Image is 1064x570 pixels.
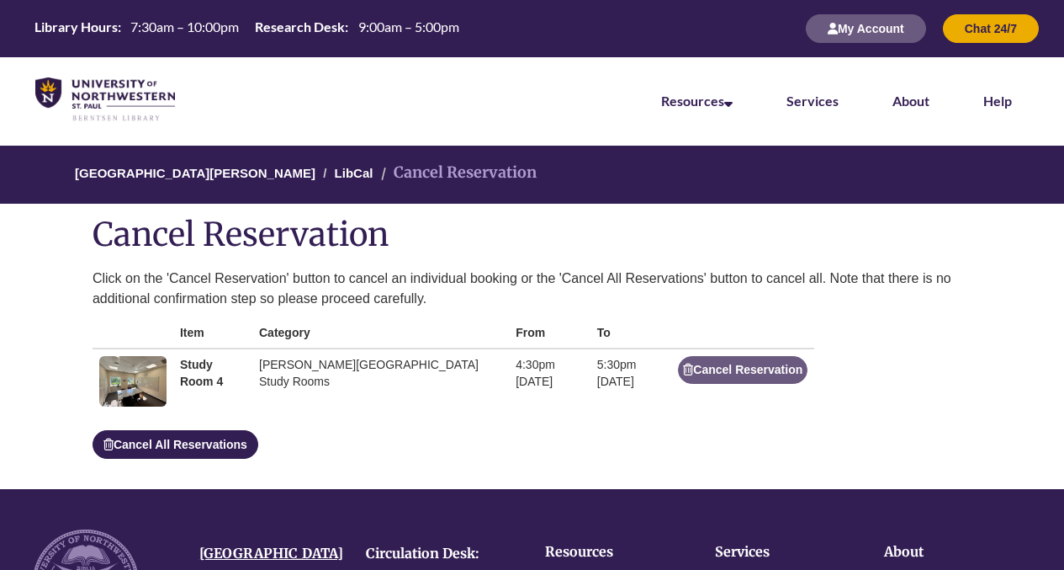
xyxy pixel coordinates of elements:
[93,430,258,459] button: Cancel All Reservations
[130,19,239,35] span: 7:30am – 10:00pm
[377,161,537,185] li: Cancel Reservation
[28,18,465,38] table: Hours Today
[806,14,926,43] button: My Account
[590,349,672,413] td: 5:30pm [DATE]
[806,21,926,35] a: My Account
[943,21,1039,35] a: Chat 24/7
[199,545,343,562] a: [GEOGRAPHIC_DATA]
[252,349,509,413] td: [PERSON_NAME][GEOGRAPHIC_DATA] Study Rooms
[715,545,832,560] h4: Services
[678,356,807,384] button: Cancel Reservation
[252,317,509,349] th: Category
[28,18,465,40] a: Hours Today
[75,166,315,180] a: [GEOGRAPHIC_DATA][PERSON_NAME]
[661,93,733,109] a: Resources
[509,349,590,413] td: 4:30pm [DATE]
[99,356,167,407] img: Study Room 4
[590,317,672,349] th: To
[509,317,590,349] th: From
[93,216,971,252] h1: Cancel Reservation
[335,166,373,180] a: LibCal
[93,269,971,309] p: Click on the 'Cancel Reservation' button to cancel an individual booking or the 'Cancel All Reser...
[786,93,839,109] a: Services
[943,14,1039,43] button: Chat 24/7
[884,545,1001,560] h4: About
[35,77,175,122] img: UNWSP Library Logo
[93,146,971,204] nav: Breadcrumb
[545,545,662,560] h4: Resources
[983,93,1012,109] a: Help
[248,18,351,36] th: Research Desk:
[180,358,223,388] strong: Study Room 4
[366,546,507,562] h4: Circulation Desk:
[358,19,459,35] span: 9:00am – 5:00pm
[173,317,252,349] th: Item
[892,93,929,109] a: About
[28,18,124,36] th: Library Hours:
